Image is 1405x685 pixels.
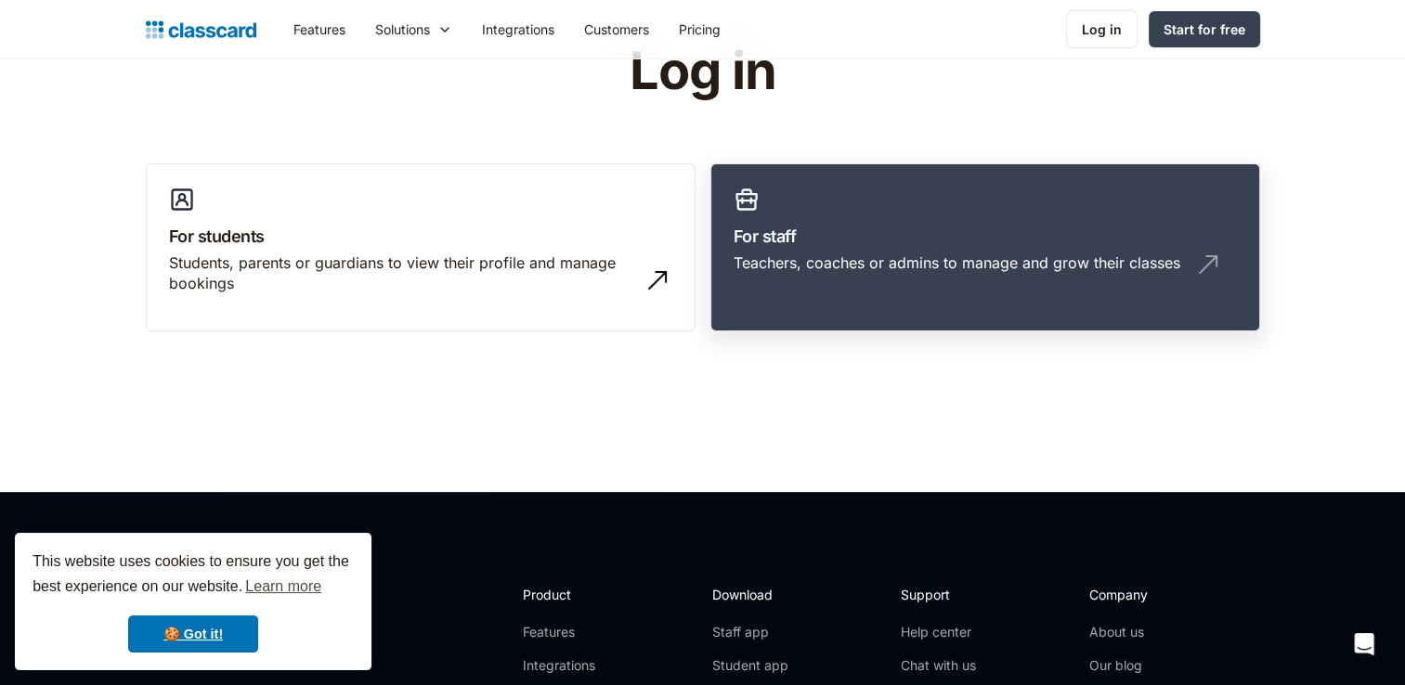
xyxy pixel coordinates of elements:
[1164,19,1245,39] div: Start for free
[1082,19,1122,39] div: Log in
[523,585,622,604] h2: Product
[664,8,735,50] a: Pricing
[901,656,976,675] a: Chat with us
[279,8,360,50] a: Features
[169,224,672,249] h3: For students
[901,585,976,604] h2: Support
[146,163,696,332] a: For studentsStudents, parents or guardians to view their profile and manage bookings
[711,585,787,604] h2: Download
[734,224,1237,249] h3: For staff
[1089,623,1213,641] a: About us
[146,17,256,43] a: home
[523,623,622,641] a: Features
[569,8,664,50] a: Customers
[523,656,622,675] a: Integrations
[467,8,569,50] a: Integrations
[710,163,1260,332] a: For staffTeachers, coaches or admins to manage and grow their classes
[1149,11,1260,47] a: Start for free
[33,550,354,601] span: This website uses cookies to ensure you get the best experience on our website.
[360,8,467,50] div: Solutions
[242,573,324,601] a: learn more about cookies
[711,656,787,675] a: Student app
[1342,622,1386,666] div: Open Intercom Messenger
[15,533,371,670] div: cookieconsent
[1089,585,1213,604] h2: Company
[375,19,430,39] div: Solutions
[128,615,258,653] a: dismiss cookie message
[408,43,997,100] h1: Log in
[734,252,1180,273] div: Teachers, coaches or admins to manage and grow their classes
[1089,656,1213,675] a: Our blog
[169,252,635,294] div: Students, parents or guardians to view their profile and manage bookings
[1066,10,1138,48] a: Log in
[901,623,976,641] a: Help center
[711,623,787,641] a: Staff app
